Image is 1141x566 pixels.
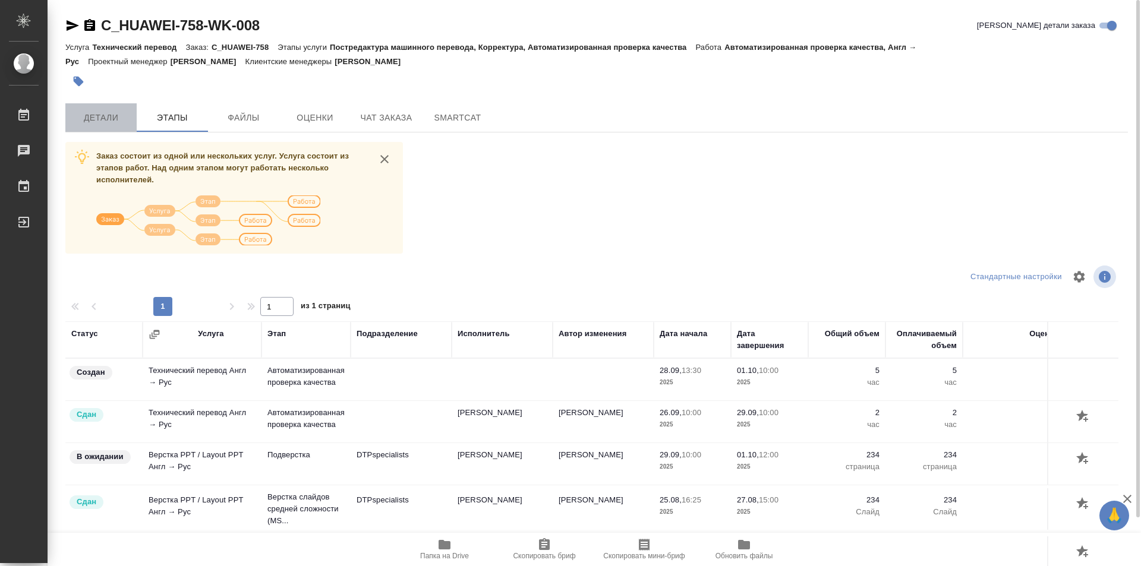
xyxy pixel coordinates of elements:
td: DTPspecialists [351,443,452,485]
button: Добавить оценку [1073,542,1093,562]
p: 5 [814,365,880,377]
p: 2025 [660,419,725,431]
td: [PERSON_NAME] [452,443,553,485]
div: split button [967,268,1065,286]
p: Клиентские менеджеры [245,57,335,66]
p: Заказ: [186,43,212,52]
td: Верстка PPT / Layout PPT Англ → Рус [143,443,261,485]
div: Общий объем [825,328,880,340]
button: Скопировать ссылку для ЯМессенджера [65,18,80,33]
p: 2025 [660,377,725,388]
p: Слайд [814,506,880,518]
p: В ожидании [77,451,124,463]
p: 234 [814,494,880,506]
p: страница [891,461,957,473]
span: Оценки [286,110,343,125]
p: 15:00 [759,495,778,504]
div: Дата завершения [737,328,802,352]
p: 2025 [737,377,802,388]
p: 26.09, [660,408,682,417]
p: Постредактура машинного перевода, Корректура, Автоматизированная проверка качества [330,43,695,52]
span: Скопировать бриф [513,552,575,560]
button: 🙏 [1099,501,1129,530]
div: Автор изменения [559,328,626,340]
p: 25.08, [660,495,682,504]
p: Работа [696,43,725,52]
p: 2025 [737,506,802,518]
div: Оценка [1029,328,1058,340]
td: Технический перевод Англ → Рус [143,359,261,400]
span: SmartCat [429,110,486,125]
span: Заказ состоит из одной или нескольких услуг. Услуга состоит из этапов работ. Над одним этапом мог... [96,151,349,184]
td: Технический перевод Англ → Рус [143,401,261,442]
div: Оплачиваемый объем [891,328,957,352]
span: Этапы [144,110,201,125]
span: Посмотреть информацию [1093,265,1118,288]
p: 10:00 [682,450,701,459]
p: 234 [891,494,957,506]
p: час [814,377,880,388]
p: 2 [891,407,957,419]
button: Добавить оценку [1073,407,1093,427]
p: C_HUAWEI-758 [212,43,278,52]
p: Автоматизированная проверка качества [267,407,345,431]
p: 10:00 [759,366,778,375]
span: Файлы [215,110,272,125]
span: Обновить файлы [716,552,773,560]
button: Папка на Drive [395,533,494,566]
p: Сдан [77,496,96,508]
p: 2 [814,407,880,419]
td: [PERSON_NAME] [452,401,553,442]
td: [PERSON_NAME] [452,488,553,530]
p: час [891,377,957,388]
td: Верстка PPT / Layout PPT Англ → Рус [143,488,261,530]
div: Исполнитель [458,328,510,340]
p: 10:00 [759,408,778,417]
button: Скопировать мини-бриф [594,533,694,566]
p: Верстка слайдов средней сложности (MS... [267,491,345,527]
button: Добавить тэг [65,68,92,94]
p: 234 [814,449,880,461]
p: 16:25 [682,495,701,504]
span: из 1 страниц [301,299,351,316]
p: 27.08, [737,495,759,504]
span: 🙏 [1104,503,1124,528]
p: [PERSON_NAME] [171,57,245,66]
p: 234 [891,449,957,461]
p: 29.09, [737,408,759,417]
p: Проектный менеджер [88,57,170,66]
p: час [814,419,880,431]
p: 13:30 [682,366,701,375]
td: [PERSON_NAME] [553,401,654,442]
td: [PERSON_NAME] [553,443,654,485]
p: 2025 [737,461,802,473]
p: 29.09, [660,450,682,459]
td: DTPspecialists [351,488,452,530]
button: close [376,150,393,168]
p: 12:00 [759,450,778,459]
p: 28.09, [660,366,682,375]
button: Скопировать бриф [494,533,594,566]
div: Подразделение [357,328,418,340]
button: Добавить оценку [1073,449,1093,469]
button: Обновить файлы [694,533,794,566]
p: Услуга [65,43,92,52]
p: Автоматизированная проверка качества [267,365,345,388]
p: 2025 [737,419,802,431]
a: C_HUAWEI-758-WK-008 [101,17,260,33]
button: Скопировать ссылку [83,18,97,33]
p: Создан [77,366,105,378]
span: Настроить таблицу [1065,263,1093,291]
p: 2025 [660,461,725,473]
p: 5 [891,365,957,377]
p: Слайд [891,506,957,518]
button: Сгруппировать [149,328,160,340]
p: Технический перевод [92,43,185,52]
p: Сдан [77,409,96,420]
p: 01.10, [737,450,759,459]
span: Скопировать мини-бриф [603,552,685,560]
p: час [891,419,957,431]
div: Услуга [198,328,223,340]
p: 01.10, [737,366,759,375]
div: Статус [71,328,98,340]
